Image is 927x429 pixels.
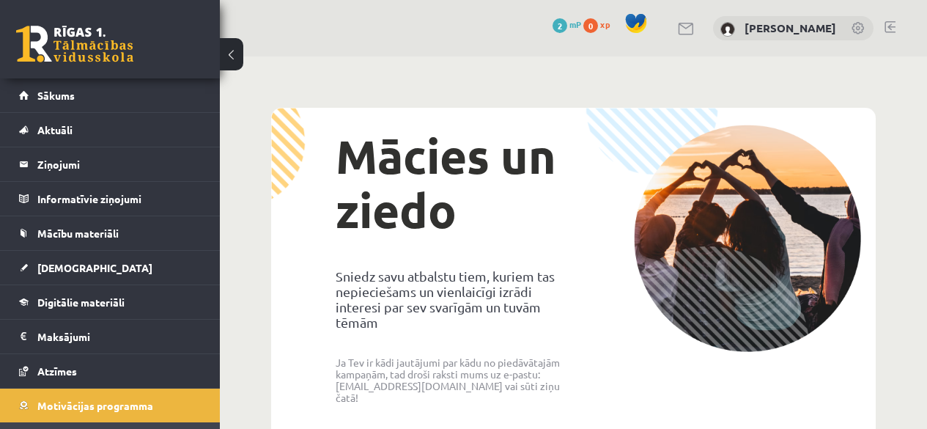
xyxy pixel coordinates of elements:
p: Sniedz savu atbalstu tiem, kuriem tas nepieciešams un vienlaicīgi izrādi interesi par sev svarīgā... [336,268,563,330]
a: Rīgas 1. Tālmācības vidusskola [16,26,133,62]
a: Digitālie materiāli [19,285,202,319]
legend: Ziņojumi [37,147,202,181]
span: [DEMOGRAPHIC_DATA] [37,261,152,274]
legend: Informatīvie ziņojumi [37,182,202,216]
a: Atzīmes [19,354,202,388]
a: Motivācijas programma [19,389,202,422]
span: mP [569,18,581,30]
a: [DEMOGRAPHIC_DATA] [19,251,202,285]
p: Ja Tev ir kādi jautājumi par kādu no piedāvātajām kampaņām, tad droši raksti mums uz e-pastu: [EM... [336,356,563,403]
a: 0 xp [583,18,617,30]
span: Motivācijas programma [37,399,153,412]
span: Sākums [37,89,75,102]
a: [PERSON_NAME] [745,21,836,35]
img: Raivo Jurciks [720,22,735,37]
legend: Maksājumi [37,320,202,353]
img: donation-campaign-image-5f3e0036a0d26d96e48155ce7b942732c76651737588babb5c96924e9bd6788c.png [634,125,861,352]
span: Mācību materiāli [37,227,119,240]
span: Digitālie materiāli [37,296,125,309]
a: Maksājumi [19,320,202,353]
a: Ziņojumi [19,147,202,181]
span: xp [600,18,610,30]
a: Aktuāli [19,113,202,147]
span: 2 [553,18,567,33]
a: Sākums [19,78,202,112]
a: Informatīvie ziņojumi [19,182,202,216]
span: Aktuāli [37,123,73,136]
span: 0 [583,18,598,33]
span: Atzīmes [37,364,77,378]
h1: Mācies un ziedo [336,129,563,238]
a: Mācību materiāli [19,216,202,250]
a: 2 mP [553,18,581,30]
